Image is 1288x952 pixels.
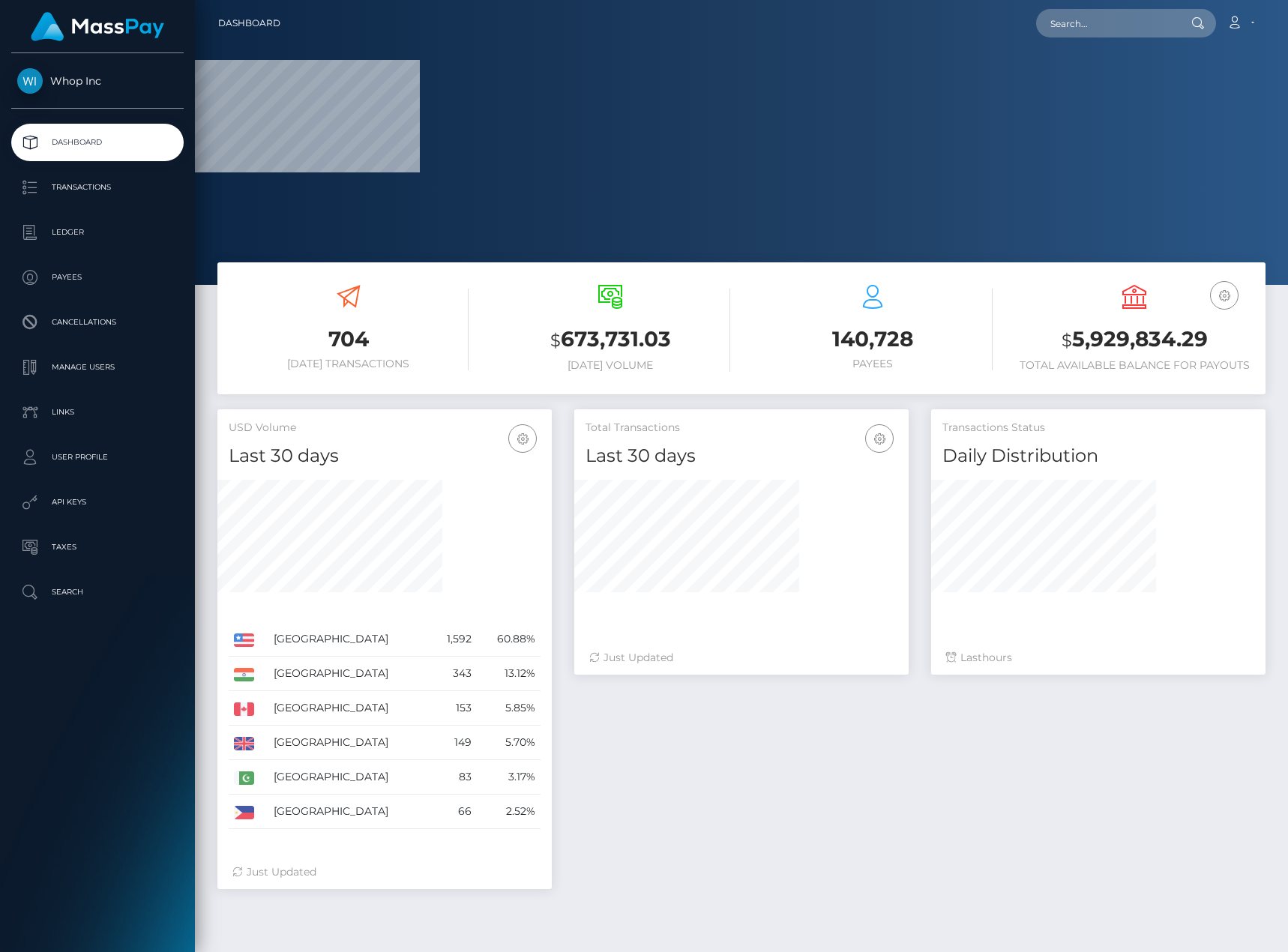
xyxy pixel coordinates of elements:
[234,806,254,819] img: PH.png
[431,795,477,829] td: 66
[17,131,178,154] p: Dashboard
[11,439,184,476] a: User Profile
[17,401,178,424] p: Links
[229,358,469,370] h6: [DATE] Transactions
[1062,330,1072,351] small: $
[268,760,431,795] td: [GEOGRAPHIC_DATA]
[550,330,561,351] small: $
[268,691,431,726] td: [GEOGRAPHIC_DATA]
[431,760,477,795] td: 83
[234,771,254,785] img: PK.png
[234,737,254,750] img: GB.png
[17,68,43,94] img: Whop Inc
[17,581,178,603] p: Search
[17,221,178,244] p: Ledger
[229,325,469,354] h3: 704
[11,394,184,431] a: Links
[753,358,993,370] h6: Payees
[11,169,184,206] a: Transactions
[229,421,541,436] h5: USD Volume
[268,795,431,829] td: [GEOGRAPHIC_DATA]
[268,726,431,760] td: [GEOGRAPHIC_DATA]
[218,7,280,39] a: Dashboard
[942,421,1254,436] h5: Transactions Status
[586,443,897,469] h4: Last 30 days
[753,325,993,354] h3: 140,728
[17,176,178,199] p: Transactions
[431,622,477,657] td: 1,592
[1036,9,1177,37] input: Search...
[234,633,254,647] img: US.png
[942,443,1254,469] h4: Daily Distribution
[17,491,178,513] p: API Keys
[11,528,184,566] a: Taxes
[268,657,431,691] td: [GEOGRAPHIC_DATA]
[11,349,184,386] a: Manage Users
[589,650,894,666] div: Just Updated
[431,657,477,691] td: 343
[1015,359,1255,372] h6: Total Available Balance for Payouts
[11,304,184,341] a: Cancellations
[17,446,178,469] p: User Profile
[431,691,477,726] td: 153
[229,443,541,469] h4: Last 30 days
[477,726,541,760] td: 5.70%
[477,795,541,829] td: 2.52%
[1015,325,1255,355] h3: 5,929,834.29
[17,311,178,334] p: Cancellations
[491,359,731,372] h6: [DATE] Volume
[232,864,537,880] div: Just Updated
[477,691,541,726] td: 5.85%
[11,124,184,161] a: Dashboard
[268,622,431,657] td: [GEOGRAPHIC_DATA]
[17,356,178,379] p: Manage Users
[31,12,164,41] img: MassPay Logo
[477,622,541,657] td: 60.88%
[431,726,477,760] td: 149
[11,483,184,521] a: API Keys
[586,421,897,436] h5: Total Transactions
[946,650,1251,666] div: Last hours
[234,702,254,716] img: CA.png
[17,266,178,289] p: Payees
[11,573,184,611] a: Search
[491,325,731,355] h3: 673,731.03
[11,259,184,296] a: Payees
[17,536,178,558] p: Taxes
[477,657,541,691] td: 13.12%
[11,214,184,251] a: Ledger
[11,74,184,88] span: Whop Inc
[477,760,541,795] td: 3.17%
[234,668,254,681] img: IN.png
